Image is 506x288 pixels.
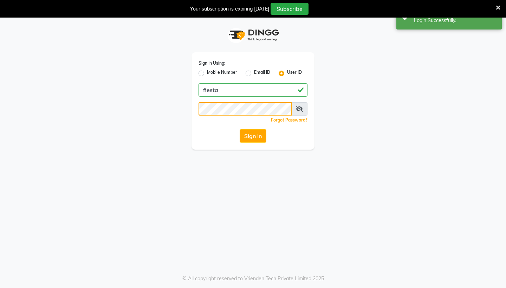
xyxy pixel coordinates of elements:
label: Mobile Number [207,69,237,78]
label: Email ID [254,69,270,78]
label: Sign In Using: [199,60,225,66]
label: User ID [287,69,302,78]
a: Forgot Password? [271,117,307,123]
div: Login Successfully. [414,17,497,24]
button: Subscribe [271,3,309,15]
input: Username [199,102,292,116]
input: Username [199,83,307,97]
img: logo1.svg [225,25,281,45]
div: Your subscription is expiring [DATE] [190,5,269,13]
button: Sign In [240,129,266,143]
